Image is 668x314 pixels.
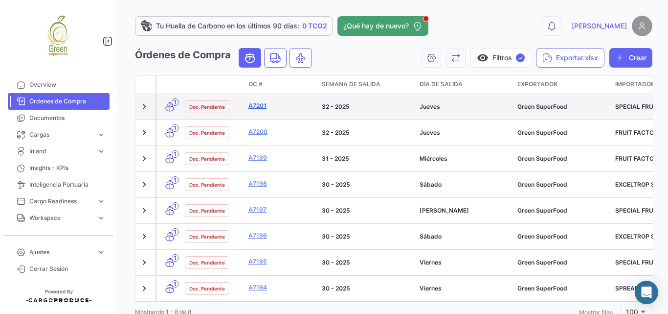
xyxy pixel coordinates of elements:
span: visibility [477,52,489,64]
span: Doc. Pendiente [189,129,225,137]
a: Órdenes de Compra [8,93,110,110]
datatable-header-cell: Día de Salida [416,76,513,94]
button: Exportar.xlsx [536,48,604,68]
span: 1 [172,202,178,210]
div: Jueves [420,102,510,111]
button: Land [265,48,286,67]
span: Tu Huella de Carbono en los últimos 90 días: [156,21,299,31]
a: Expand/Collapse Row [139,128,149,138]
div: Viernes [420,284,510,293]
span: Programas [29,230,106,239]
span: Doc. Pendiente [189,181,225,189]
span: Doc. Pendiente [189,233,225,241]
span: FRUIT FACTOR [615,129,658,136]
span: Green SuperFood [517,207,567,214]
a: Programas [8,226,110,243]
a: A7199 [248,153,314,162]
div: Viernes [420,258,510,267]
span: FRUIT FACTOR [615,155,658,162]
span: Green SuperFood [517,155,567,162]
a: A7194 [248,283,314,292]
div: Jueves [420,128,510,137]
a: Expand/Collapse Row [139,154,149,164]
a: Expand/Collapse Row [139,102,149,112]
datatable-header-cell: OC # [245,76,318,94]
div: Miércoles [420,154,510,163]
div: 32 - 2025 [322,102,412,111]
span: Doc. Pendiente [189,207,225,215]
div: 30 - 2025 [322,180,412,189]
span: expand_more [97,214,106,222]
span: Overview [29,80,106,89]
a: A7197 [248,205,314,214]
span: Inland [29,147,93,156]
span: EXCELTROP S.L [615,181,660,188]
span: OC # [248,80,263,89]
span: Semana de Salida [322,80,380,89]
span: SPECIAL FRUIT [615,207,659,214]
div: [PERSON_NAME] [420,206,510,215]
span: 1 [172,254,178,262]
span: SPECIAL FRUIT [615,259,659,266]
img: 82d34080-0056-4c5d-9242-5a2d203e083a.jpeg [34,12,83,61]
button: ¿Qué hay de nuevo? [337,16,428,36]
span: ✓ [516,53,525,62]
span: SPECIAL FRUIT [615,103,659,110]
button: visibilityFiltros✓ [470,48,531,68]
span: Exportador [517,80,557,89]
datatable-header-cell: Exportador [513,76,611,94]
span: expand_more [97,130,106,139]
span: Green SuperFood [517,233,567,240]
span: 1 [172,176,178,184]
span: 1 [172,228,178,236]
span: Inteligencia Portuaria [29,180,106,189]
a: Overview [8,76,110,93]
span: Documentos [29,114,106,122]
h3: Órdenes de Compra [135,48,315,68]
span: 1 [172,150,178,158]
button: Ocean [239,48,261,67]
span: ¿Qué hay de nuevo? [343,21,409,31]
a: Inteligencia Portuaria [8,176,110,193]
span: Insights - KPIs [29,164,106,172]
a: Tu Huella de Carbono en los últimos 90 días:0 TCO2 [135,16,333,36]
div: Sábado [420,180,510,189]
img: placeholder-user.png [632,16,652,36]
span: Green SuperFood [517,181,567,188]
a: Documentos [8,110,110,126]
span: Día de Salida [420,80,463,89]
datatable-header-cell: Estado Doc. [181,76,245,94]
a: Expand/Collapse Row [139,232,149,242]
span: expand_more [97,197,106,206]
a: A7200 [248,127,314,136]
a: Expand/Collapse Row [139,284,149,293]
span: SPREAFICO [615,285,648,292]
span: 1 [172,124,178,132]
span: Doc. Pendiente [189,285,225,292]
span: Workspace [29,214,93,222]
span: Green SuperFood [517,103,567,110]
div: 30 - 2025 [322,258,412,267]
span: Doc. Pendiente [189,155,225,163]
div: Abrir Intercom Messenger [635,281,658,304]
span: Green SuperFood [517,129,567,136]
span: Doc. Pendiente [189,103,225,111]
a: Expand/Collapse Row [139,258,149,267]
div: 30 - 2025 [322,232,412,241]
span: Doc. Pendiente [189,259,225,266]
span: Green SuperFood [517,285,567,292]
datatable-header-cell: Modo de Transporte [156,76,181,94]
div: 32 - 2025 [322,128,412,137]
div: 30 - 2025 [322,284,412,293]
span: 1 [172,280,178,288]
span: Cerrar Sesión [29,265,106,273]
button: Air [290,48,312,67]
span: Cargas [29,130,93,139]
a: A7198 [248,179,314,188]
span: Ajustes [29,248,93,257]
span: Importador [615,80,655,89]
a: Expand/Collapse Row [139,180,149,190]
span: expand_more [97,248,106,257]
a: A7201 [248,101,314,110]
span: expand_more [97,147,106,156]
